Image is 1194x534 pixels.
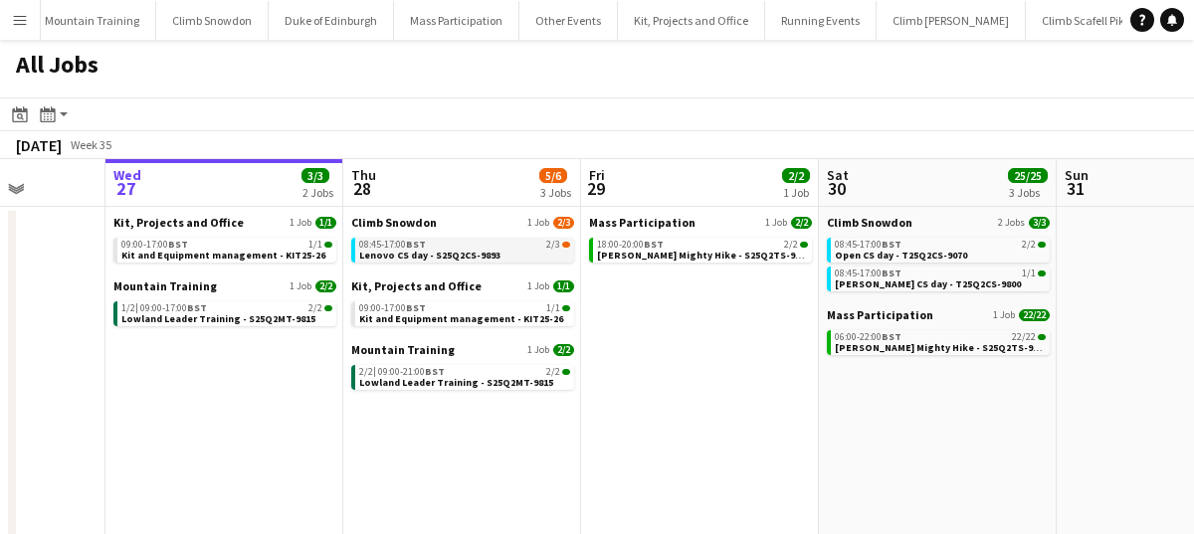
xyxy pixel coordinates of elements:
div: Mass Participation1 Job22/2206:00-22:00BST22/22[PERSON_NAME] Mighty Hike - S25Q2TS-9260 [827,307,1050,359]
button: Climb Scafell Pike [1026,1,1147,40]
span: Kit and Equipment management - KIT25-26 [359,312,563,325]
div: Mountain Training1 Job2/21/2|09:00-17:00BST2/2Lowland Leader Training - S25Q2MT-9815 [113,278,336,330]
span: 1 Job [290,280,311,292]
span: BST [168,238,188,251]
div: [DATE] [16,135,62,155]
span: Climb Snowdon [351,215,437,230]
button: Climb [PERSON_NAME] [877,1,1026,40]
span: 2/2 [315,280,336,292]
span: Kit, Projects and Office [351,278,482,293]
span: 09:00-17:00 [121,240,188,250]
div: Mountain Training1 Job2/22/2|09:00-21:00BST2/2Lowland Leader Training - S25Q2MT-9815 [351,342,574,394]
span: 1 Job [527,344,549,356]
span: 08:45-17:00 [835,240,901,250]
a: Climb Snowdon1 Job2/3 [351,215,574,230]
span: 2/2 [791,217,812,229]
a: 09:00-17:00BST1/1Kit and Equipment management - KIT25-26 [359,301,570,324]
span: 3/3 [1029,217,1050,229]
span: 1/2 [121,303,138,313]
span: 31 [1062,177,1089,200]
a: Mass Participation1 Job22/22 [827,307,1050,322]
a: Kit, Projects and Office1 Job1/1 [351,278,574,293]
span: Open CS day - T25Q2CS-9070 [835,249,967,262]
div: 3 Jobs [1009,185,1047,200]
span: | [135,301,138,314]
span: BST [882,267,901,279]
span: 2/2 [782,168,810,183]
span: 09:00-21:00 [378,367,445,377]
span: 2/2 [1038,242,1046,248]
span: 1/1 [1022,268,1036,278]
span: 1/1 [553,280,574,292]
a: Climb Snowdon2 Jobs3/3 [827,215,1050,230]
span: 08:45-17:00 [835,268,901,278]
button: Mass Participation [394,1,519,40]
span: Thu [351,166,376,184]
a: Mass Participation1 Job2/2 [589,215,812,230]
span: 2/2 [359,367,376,377]
span: Week 35 [66,137,115,152]
div: Kit, Projects and Office1 Job1/109:00-17:00BST1/1Kit and Equipment management - KIT25-26 [351,278,574,342]
span: 2/2 [562,369,570,375]
div: 2 Jobs [302,185,333,200]
span: Kit, Projects and Office [113,215,244,230]
span: Mountain Training [113,278,217,293]
span: 2/2 [553,344,574,356]
div: Climb Snowdon2 Jobs3/308:45-17:00BST2/2Open CS day - T25Q2CS-907008:45-17:00BST1/1[PERSON_NAME] C... [827,215,1050,307]
span: Lenovo CS day - S25Q2CS-9893 [359,249,500,262]
button: Kit, Projects and Office [618,1,765,40]
a: Mountain Training1 Job2/2 [351,342,574,357]
span: Sun [1065,166,1089,184]
span: BST [187,301,207,314]
a: Mountain Training1 Job2/2 [113,278,336,293]
div: Mass Participation1 Job2/218:00-20:00BST2/2[PERSON_NAME] Mighty Hike - S25Q2TS-9260 [589,215,812,267]
span: 2/3 [546,240,560,250]
span: 22/22 [1012,332,1036,342]
span: 2/2 [546,367,560,377]
a: 08:45-17:00BST2/3Lenovo CS day - S25Q2CS-9893 [359,238,570,261]
span: 22/22 [1038,334,1046,340]
span: 25/25 [1008,168,1048,183]
span: | [373,365,376,378]
span: BST [882,238,901,251]
span: 27 [110,177,141,200]
span: 1 Job [290,217,311,229]
span: 2/2 [1022,240,1036,250]
span: Rob Roy Mighty Hike - S25Q2TS-9260 [597,249,810,262]
span: 06:00-22:00 [835,332,901,342]
span: Sat [827,166,849,184]
span: BST [406,301,426,314]
span: 1 Job [527,280,549,292]
span: BST [425,365,445,378]
div: Climb Snowdon1 Job2/308:45-17:00BST2/3Lenovo CS day - S25Q2CS-9893 [351,215,574,278]
a: 06:00-22:00BST22/22[PERSON_NAME] Mighty Hike - S25Q2TS-9260 [835,330,1046,353]
span: Mass Participation [589,215,696,230]
span: BST [882,330,901,343]
span: 2/3 [562,242,570,248]
span: Shanice CS day - T25Q2CS-9800 [835,277,1021,290]
span: 2/2 [800,242,808,248]
div: Kit, Projects and Office1 Job1/109:00-17:00BST1/1Kit and Equipment management - KIT25-26 [113,215,336,278]
span: 2/2 [308,303,322,313]
button: Climb Snowdon [156,1,269,40]
span: 1 Job [527,217,549,229]
a: 1/2|09:00-17:00BST2/2Lowland Leader Training - S25Q2MT-9815 [121,301,332,324]
span: 1/1 [546,303,560,313]
div: 3 Jobs [540,185,571,200]
span: 1/1 [1038,270,1046,276]
span: Rob Roy Mighty Hike - S25Q2TS-9260 [835,341,1048,354]
span: 1/1 [308,240,322,250]
span: 28 [348,177,376,200]
a: Kit, Projects and Office1 Job1/1 [113,215,336,230]
span: 18:00-20:00 [597,240,664,250]
button: Running Events [765,1,877,40]
span: Wed [113,166,141,184]
span: 2/3 [553,217,574,229]
a: 08:45-17:00BST2/2Open CS day - T25Q2CS-9070 [835,238,1046,261]
a: 09:00-17:00BST1/1Kit and Equipment management - KIT25-26 [121,238,332,261]
span: Mountain Training [351,342,455,357]
span: 1/1 [324,242,332,248]
span: 1/1 [315,217,336,229]
span: 2/2 [784,240,798,250]
span: Lowland Leader Training - S25Q2MT-9815 [359,376,553,389]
